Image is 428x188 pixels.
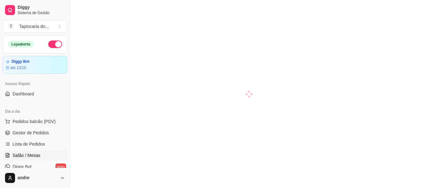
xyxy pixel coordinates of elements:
[3,128,67,138] a: Gestor de Pedidos
[8,41,34,48] div: Loja aberta
[13,164,32,170] span: Diggy Bot
[13,141,45,147] span: Lista de Pedidos
[3,56,67,74] a: Diggy Botaté 13/10
[18,175,57,181] span: andre
[3,170,67,185] button: andre
[13,130,49,136] span: Gestor de Pedidos
[3,150,67,160] a: Salão / Mesas
[12,59,29,64] article: Diggy Bot
[13,118,56,125] span: Pedidos balcão (PDV)
[18,10,65,15] span: Sistema de Gestão
[8,23,14,30] span: T
[3,116,67,126] button: Pedidos balcão (PDV)
[3,79,67,89] div: Acesso Rápido
[18,5,65,10] span: Diggy
[19,23,49,30] div: Tapiocaria do ...
[13,91,34,97] span: Dashboard
[3,162,67,172] a: Diggy Botnovo
[3,139,67,149] a: Lista de Pedidos
[3,89,67,99] a: Dashboard
[13,152,40,158] span: Salão / Mesas
[3,3,67,18] a: DiggySistema de Gestão
[48,40,62,48] button: Alterar Status
[3,20,67,33] button: Select a team
[10,65,26,70] article: até 13/10
[3,106,67,116] div: Dia a dia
